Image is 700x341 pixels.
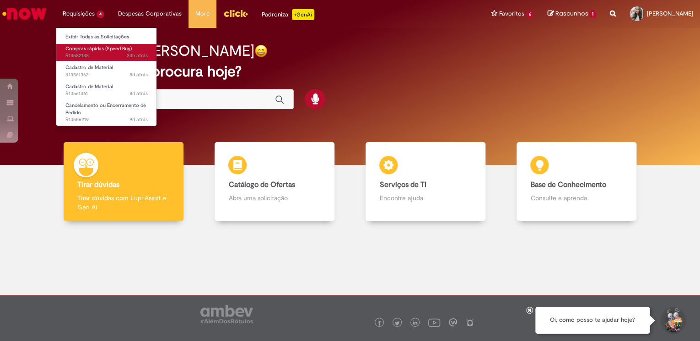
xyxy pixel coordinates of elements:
[1,5,48,23] img: ServiceNow
[377,321,382,325] img: logo_footer_facebook.png
[199,142,350,221] a: Catálogo de Ofertas Abra uma solicitação
[466,318,474,326] img: logo_footer_naosei.png
[56,27,157,126] ul: Requisições
[129,71,148,78] time: 24/09/2025 07:22:28
[499,9,524,18] span: Favoritos
[65,52,148,59] span: R13582138
[262,9,314,20] div: Padroniza
[228,193,320,202] p: Abra uma solicitação
[69,43,254,59] h2: Boa tarde, [PERSON_NAME]
[129,71,148,78] span: 8d atrás
[63,9,95,18] span: Requisições
[65,45,132,52] span: Compras rápidas (Speed Buy)
[200,305,253,323] img: logo_footer_ambev_rotulo_gray.png
[127,52,148,59] time: 30/09/2025 15:01:17
[129,90,148,97] span: 8d atrás
[65,64,113,71] span: Cadastro de Material
[379,180,426,189] b: Serviços de TI
[254,44,268,58] img: happy-face.png
[77,180,119,189] b: Tirar dúvidas
[97,11,104,18] span: 4
[379,193,471,202] p: Encontre ajuda
[547,10,596,18] a: Rascunhos
[77,193,169,212] p: Tirar dúvidas com Lupi Assist e Gen Ai
[129,116,148,123] span: 9d atrás
[501,142,652,221] a: Base de Conhecimento Consulte e aprenda
[69,64,631,80] h2: O que você procura hoje?
[223,6,248,20] img: click_logo_yellow_360x200.png
[350,142,501,221] a: Serviços de TI Encontre ajuda
[65,116,148,123] span: R13556219
[413,320,417,326] img: logo_footer_linkedin.png
[555,9,588,18] span: Rascunhos
[647,10,693,17] span: [PERSON_NAME]
[56,32,157,42] a: Exibir Todas as Solicitações
[292,9,314,20] p: +GenAi
[56,44,157,61] a: Aberto R13582138 : Compras rápidas (Speed Buy)
[65,102,146,116] span: Cancelamento ou Encerramento de Pedido
[48,142,199,221] a: Tirar dúvidas Tirar dúvidas com Lupi Assist e Gen Ai
[127,52,148,59] span: 23h atrás
[589,10,596,18] span: 1
[129,116,148,123] time: 22/09/2025 16:19:33
[659,307,686,334] button: Iniciar Conversa de Suporte
[535,307,650,334] div: Oi, como posso te ajudar hoje?
[228,180,295,189] b: Catálogo de Ofertas
[56,63,157,80] a: Aberto R13561362 : Cadastro de Material
[65,83,113,90] span: Cadastro de Material
[449,318,457,326] img: logo_footer_workplace.png
[56,101,157,120] a: Aberto R13556219 : Cancelamento ou Encerramento de Pedido
[56,82,157,99] a: Aberto R13561361 : Cadastro de Material
[65,71,148,79] span: R13561362
[530,193,622,202] p: Consulte e aprenda
[195,9,210,18] span: More
[65,90,148,97] span: R13561361
[395,321,399,325] img: logo_footer_twitter.png
[530,180,606,189] b: Base de Conhecimento
[118,9,182,18] span: Despesas Corporativas
[428,316,440,328] img: logo_footer_youtube.png
[129,90,148,97] time: 24/09/2025 07:19:52
[526,11,534,18] span: 6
